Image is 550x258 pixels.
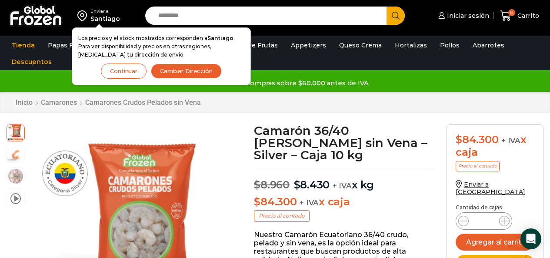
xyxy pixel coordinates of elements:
[7,168,24,185] span: camarones-2
[90,14,120,23] div: Santiago
[254,178,290,191] bdi: 8.960
[151,64,222,79] button: Cambiar Dirección
[387,7,405,25] button: Search button
[254,210,310,221] p: Precio al contado
[498,6,541,26] a: 0 Carrito
[90,8,120,14] div: Enviar a
[77,8,90,23] img: address-field-icon.svg
[456,234,534,251] button: Agregar al carrito
[223,37,282,54] a: Pulpa de Frutas
[390,37,431,54] a: Hortalizas
[456,181,525,196] a: Enviar a [GEOGRAPHIC_DATA]
[515,11,539,20] span: Carrito
[254,196,433,208] p: x caja
[456,204,534,211] p: Cantidad de cajas
[333,181,352,190] span: + IVA
[335,37,386,54] a: Queso Crema
[456,161,500,171] p: Precio al contado
[436,7,489,24] a: Iniciar sesión
[436,37,464,54] a: Pollos
[520,228,541,249] div: Open Intercom Messenger
[468,37,509,54] a: Abarrotes
[287,37,330,54] a: Appetizers
[254,170,433,191] p: x kg
[501,136,520,145] span: + IVA
[294,178,300,191] span: $
[85,98,201,107] a: Camarones Crudos Pelados sin Vena
[78,34,244,59] p: Los precios y el stock mostrados corresponden a . Para ver disponibilidad y precios en otras regi...
[40,98,77,107] a: Camarones
[15,98,201,107] nav: Breadcrumb
[456,133,498,146] bdi: 84.300
[300,198,319,207] span: + IVA
[254,124,433,161] h1: Camarón 36/40 [PERSON_NAME] sin Vena – Silver – Caja 10 kg
[101,64,147,79] button: Continuar
[508,9,515,16] span: 0
[476,215,492,227] input: Product quantity
[207,35,233,41] strong: Santiago
[254,195,297,208] bdi: 84.300
[15,98,33,107] a: Inicio
[445,11,489,20] span: Iniciar sesión
[456,134,534,159] div: x caja
[7,54,56,70] a: Descuentos
[254,195,260,208] span: $
[294,178,330,191] bdi: 8.430
[43,37,92,54] a: Papas Fritas
[456,133,462,146] span: $
[7,146,24,164] span: camaron-sin-cascara
[254,178,260,191] span: $
[7,124,24,141] span: crudos pelados 36:40
[7,37,39,54] a: Tienda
